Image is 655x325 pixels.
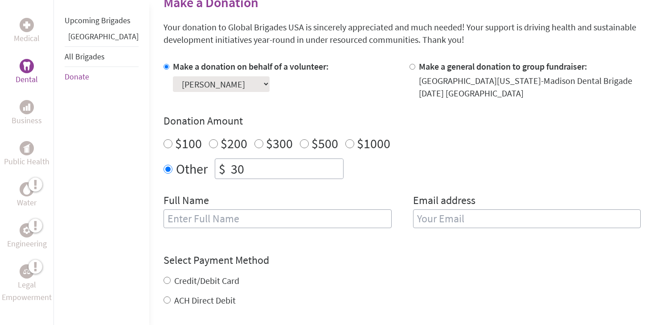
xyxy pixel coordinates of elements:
li: Upcoming Brigades [65,11,139,30]
a: BusinessBusiness [12,100,42,127]
label: $300 [266,135,293,152]
label: Make a donation on behalf of a volunteer: [173,61,329,72]
p: Medical [14,32,40,45]
input: Enter Full Name [164,209,392,228]
a: DentalDental [16,59,38,86]
a: Public HealthPublic Health [4,141,49,168]
label: $100 [175,135,202,152]
a: MedicalMedical [14,18,40,45]
p: Your donation to Global Brigades USA is sincerely appreciated and much needed! Your support is dr... [164,21,641,46]
label: $200 [221,135,247,152]
label: Credit/Debit Card [174,275,239,286]
div: $ [215,159,229,179]
label: Make a general donation to group fundraiser: [419,61,587,72]
img: Medical [23,21,30,29]
img: Business [23,104,30,111]
img: Dental [23,62,30,70]
li: Guatemala [65,30,139,46]
li: Donate [65,67,139,87]
label: Other [176,158,208,179]
a: Upcoming Brigades [65,15,131,25]
p: Legal Empowerment [2,279,52,304]
p: Engineering [7,237,47,250]
div: Legal Empowerment [20,264,34,279]
label: $1000 [357,135,390,152]
div: [GEOGRAPHIC_DATA][US_STATE]-Madison Dental Brigade [DATE] [GEOGRAPHIC_DATA] [419,75,641,100]
label: Email address [413,193,475,209]
img: Engineering [23,227,30,234]
p: Business [12,114,42,127]
a: [GEOGRAPHIC_DATA] [68,31,139,42]
p: Water [17,196,37,209]
a: Legal EmpowermentLegal Empowerment [2,264,52,304]
div: Public Health [20,141,34,155]
div: Business [20,100,34,114]
img: Public Health [23,144,30,153]
label: Full Name [164,193,209,209]
div: Medical [20,18,34,32]
a: EngineeringEngineering [7,223,47,250]
div: Dental [20,59,34,73]
a: WaterWater [17,182,37,209]
li: All Brigades [65,46,139,67]
img: Legal Empowerment [23,269,30,274]
a: All Brigades [65,51,105,62]
input: Enter Amount [229,159,343,179]
img: Water [23,184,30,194]
div: Water [20,182,34,196]
a: Donate [65,71,89,82]
div: Engineering [20,223,34,237]
label: ACH Direct Debit [174,295,236,306]
h4: Donation Amount [164,114,641,128]
input: Your Email [413,209,641,228]
p: Dental [16,73,38,86]
h4: Select Payment Method [164,253,641,267]
p: Public Health [4,155,49,168]
label: $500 [311,135,338,152]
